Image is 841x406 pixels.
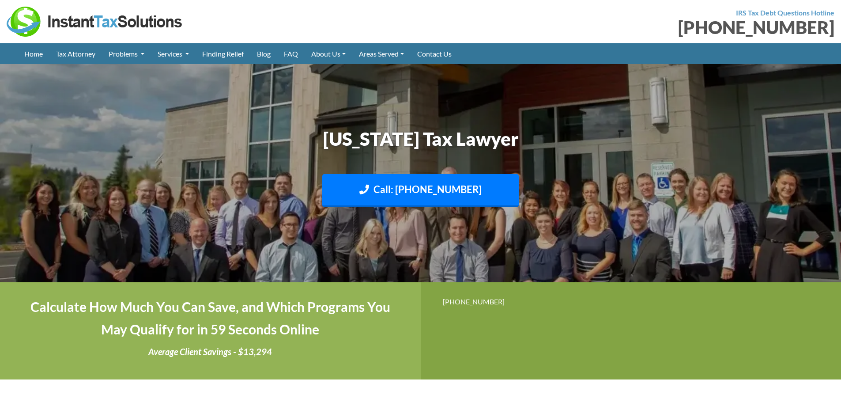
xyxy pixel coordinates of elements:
a: Instant Tax Solutions Logo [7,16,183,25]
a: Areas Served [352,43,411,64]
a: Tax Attorney [49,43,102,64]
a: Home [18,43,49,64]
a: Call: [PHONE_NUMBER] [322,174,519,207]
strong: IRS Tax Debt Questions Hotline [736,8,834,17]
h4: Calculate How Much You Can Save, and Which Programs You May Qualify for in 59 Seconds Online [22,296,399,341]
a: FAQ [277,43,305,64]
div: [PHONE_NUMBER] [443,296,819,307]
a: Blog [250,43,277,64]
a: About Us [305,43,352,64]
a: Finding Relief [196,43,250,64]
img: Instant Tax Solutions Logo [7,7,183,37]
a: Problems [102,43,151,64]
h1: [US_STATE] Tax Lawyer [176,126,666,152]
a: Services [151,43,196,64]
a: Contact Us [411,43,458,64]
i: Average Client Savings - $13,294 [148,346,272,357]
div: [PHONE_NUMBER] [427,19,835,36]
